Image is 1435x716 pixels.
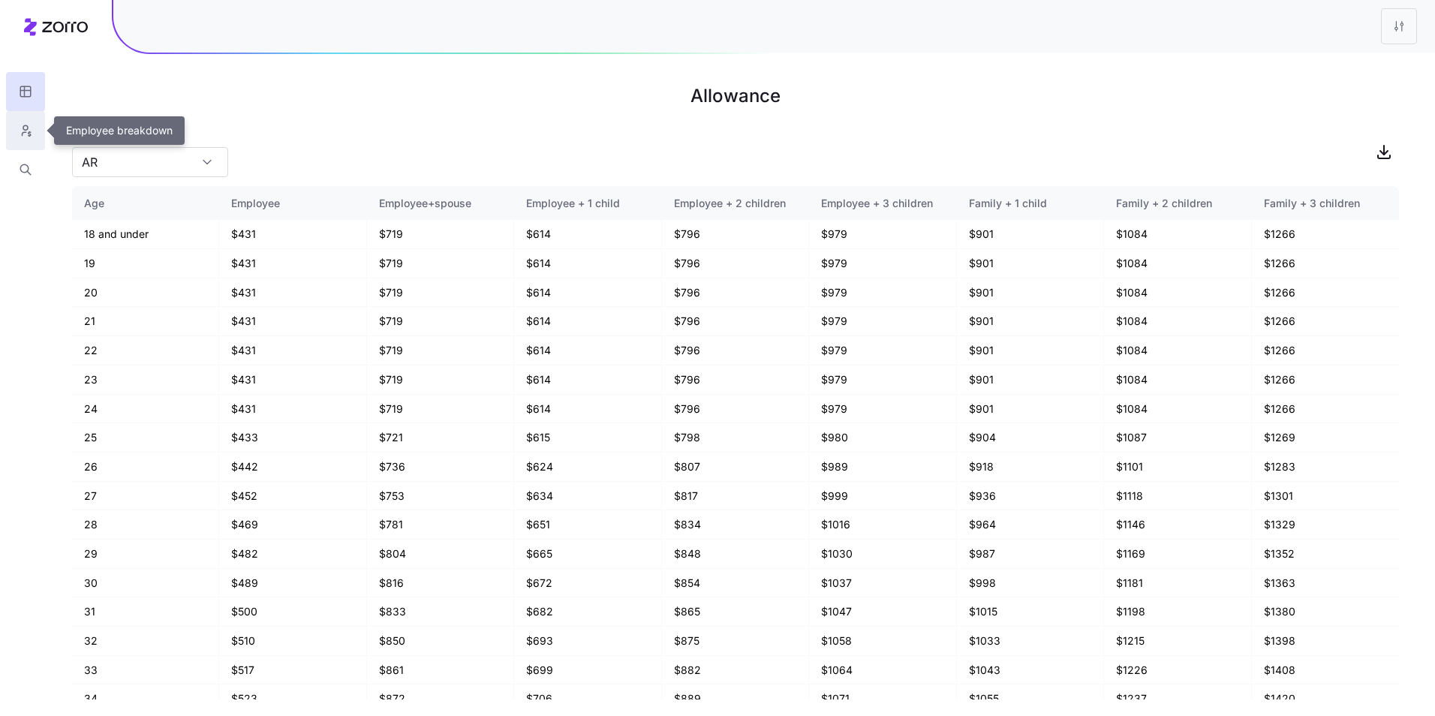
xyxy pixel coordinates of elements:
[514,597,661,627] td: $682
[72,569,219,598] td: 30
[1104,366,1251,395] td: $1084
[809,597,956,627] td: $1047
[662,597,809,627] td: $865
[957,453,1104,482] td: $918
[662,627,809,656] td: $875
[1252,540,1400,569] td: $1352
[367,684,514,714] td: $872
[219,656,366,685] td: $517
[809,482,956,511] td: $999
[662,540,809,569] td: $848
[1104,597,1251,627] td: $1198
[1104,569,1251,598] td: $1181
[219,453,366,482] td: $442
[809,366,956,395] td: $979
[1252,510,1400,540] td: $1329
[367,453,514,482] td: $736
[1104,278,1251,308] td: $1084
[72,220,219,249] td: 18 and under
[219,278,366,308] td: $431
[72,249,219,278] td: 19
[72,128,98,144] label: State
[514,569,661,598] td: $672
[514,395,661,424] td: $614
[1252,395,1400,424] td: $1266
[367,220,514,249] td: $719
[809,540,956,569] td: $1030
[809,395,956,424] td: $979
[72,307,219,336] td: 21
[957,627,1104,656] td: $1033
[809,656,956,685] td: $1064
[514,220,661,249] td: $614
[662,482,809,511] td: $817
[809,249,956,278] td: $979
[809,510,956,540] td: $1016
[809,569,956,598] td: $1037
[662,656,809,685] td: $882
[219,423,366,453] td: $433
[514,307,661,336] td: $614
[379,195,501,212] div: Employee+spouse
[809,278,956,308] td: $979
[957,395,1104,424] td: $901
[1104,336,1251,366] td: $1084
[84,195,206,212] div: Age
[1104,627,1251,656] td: $1215
[1104,482,1251,511] td: $1118
[72,684,219,714] td: 34
[809,336,956,366] td: $979
[1252,627,1400,656] td: $1398
[526,195,648,212] div: Employee + 1 child
[809,684,956,714] td: $1071
[662,510,809,540] td: $834
[514,482,661,511] td: $634
[957,366,1104,395] td: $901
[662,249,809,278] td: $796
[219,249,366,278] td: $431
[72,423,219,453] td: 25
[957,569,1104,598] td: $998
[219,510,366,540] td: $469
[957,307,1104,336] td: $901
[219,482,366,511] td: $452
[957,423,1104,453] td: $904
[72,627,219,656] td: 32
[367,307,514,336] td: $719
[1252,684,1400,714] td: $1420
[72,366,219,395] td: 23
[367,482,514,511] td: $753
[957,597,1104,627] td: $1015
[957,278,1104,308] td: $901
[1252,453,1400,482] td: $1283
[809,220,956,249] td: $979
[809,423,956,453] td: $980
[1104,423,1251,453] td: $1087
[662,307,809,336] td: $796
[514,278,661,308] td: $614
[662,278,809,308] td: $796
[367,249,514,278] td: $719
[72,336,219,366] td: 22
[72,656,219,685] td: 33
[662,336,809,366] td: $796
[219,336,366,366] td: $431
[514,540,661,569] td: $665
[219,597,366,627] td: $500
[1252,249,1400,278] td: $1266
[367,336,514,366] td: $719
[367,656,514,685] td: $861
[219,220,366,249] td: $431
[219,366,366,395] td: $431
[1104,656,1251,685] td: $1226
[1252,656,1400,685] td: $1408
[662,423,809,453] td: $798
[957,684,1104,714] td: $1055
[957,656,1104,685] td: $1043
[219,684,366,714] td: $523
[1104,540,1251,569] td: $1169
[809,307,956,336] td: $979
[72,540,219,569] td: 29
[821,195,943,212] div: Employee + 3 children
[72,510,219,540] td: 28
